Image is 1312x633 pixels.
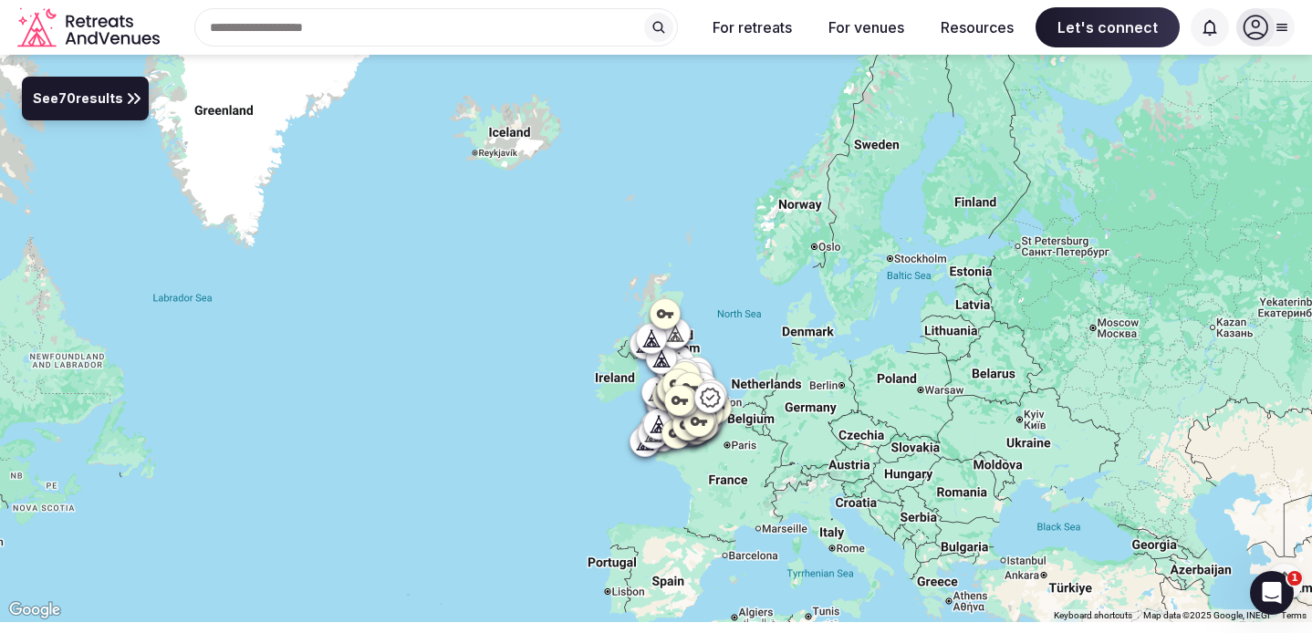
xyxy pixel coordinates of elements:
button: Keyboard shortcuts [1054,609,1132,622]
span: Let's connect [1036,7,1180,47]
a: Terms (opens in new tab) [1281,610,1307,620]
button: For venues [814,7,919,47]
button: See70results [22,77,149,120]
span: 1 [1287,571,1302,586]
span: Map data ©2025 Google, INEGI [1143,610,1270,620]
span: See 70 results [33,89,123,109]
button: Resources [926,7,1028,47]
button: Map camera controls [1266,564,1303,600]
img: Google [5,598,65,622]
iframe: Intercom live chat [1250,571,1294,615]
svg: Retreats and Venues company logo [17,7,163,48]
a: Open this area in Google Maps (opens a new window) [5,598,65,622]
button: For retreats [698,7,807,47]
a: Visit the homepage [17,7,163,48]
